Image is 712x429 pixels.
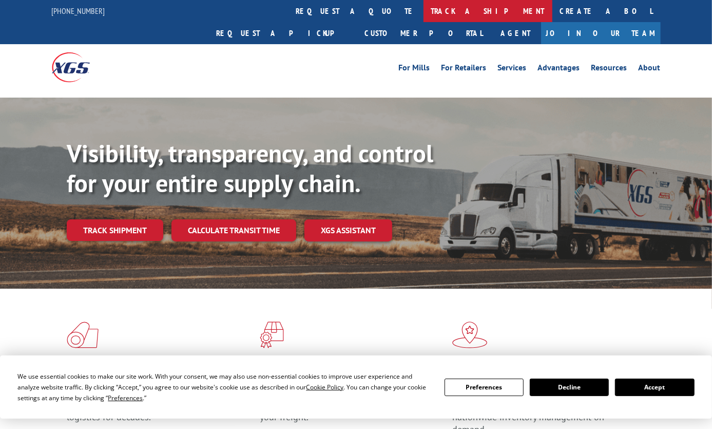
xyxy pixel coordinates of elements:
[260,322,284,348] img: xgs-icon-focused-on-flooring-red
[591,64,627,75] a: Resources
[209,22,357,44] a: Request a pickup
[445,379,524,396] button: Preferences
[108,394,143,402] span: Preferences
[171,219,296,241] a: Calculate transit time
[67,137,433,199] b: Visibility, transparency, and control for your entire supply chain.
[67,322,99,348] img: xgs-icon-total-supply-chain-intelligence-red
[67,219,163,241] a: Track shipment
[639,64,661,75] a: About
[491,22,541,44] a: Agent
[452,322,488,348] img: xgs-icon-flagship-distribution-model-red
[441,64,487,75] a: For Retailers
[530,379,609,396] button: Decline
[538,64,580,75] a: Advantages
[357,22,491,44] a: Customer Portal
[306,383,343,391] span: Cookie Policy
[67,386,252,423] span: As an industry carrier of choice, XGS has brought innovation and dedication to flooring logistics...
[399,64,430,75] a: For Mills
[17,371,432,403] div: We use essential cookies to make our site work. With your consent, we may also use non-essential ...
[304,219,392,241] a: XGS ASSISTANT
[615,379,694,396] button: Accept
[541,22,661,44] a: Join Our Team
[498,64,527,75] a: Services
[52,6,105,16] a: [PHONE_NUMBER]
